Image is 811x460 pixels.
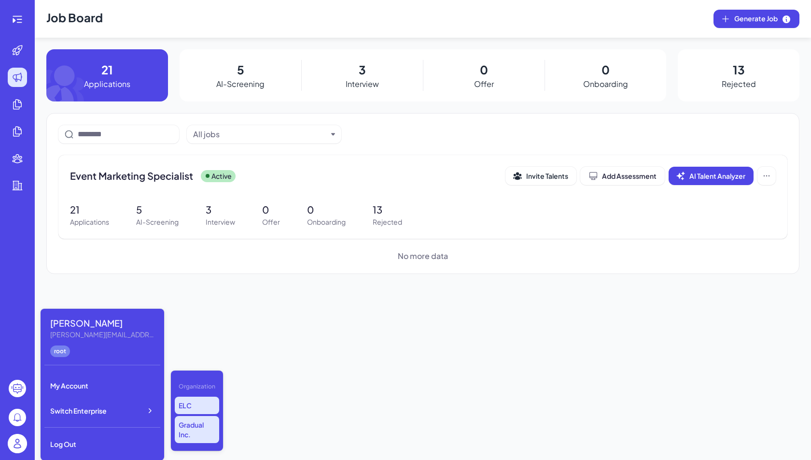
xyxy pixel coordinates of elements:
[206,217,235,227] p: Interview
[175,378,219,395] div: Organization
[474,78,494,90] p: Offer
[580,167,665,185] button: Add Assessment
[262,202,280,217] p: 0
[175,416,219,443] p: Gradual Inc.
[44,375,160,396] div: My Account
[398,250,448,262] span: No more data
[526,172,568,180] span: Invite Talents
[346,78,379,90] p: Interview
[373,202,402,217] p: 13
[193,129,220,140] div: All jobs
[50,316,156,330] div: jerry
[216,78,265,90] p: AI-Screening
[722,78,756,90] p: Rejected
[689,172,745,180] span: AI Talent Analyzer
[44,433,160,455] div: Log Out
[84,78,130,90] p: Applications
[601,61,610,78] p: 0
[50,330,156,340] div: jerry@sfelc.com
[262,217,280,227] p: Offer
[70,202,109,217] p: 21
[175,397,219,414] p: ELC
[237,61,244,78] p: 5
[206,202,235,217] p: 3
[50,406,107,416] span: Switch Enterprise
[734,14,791,24] span: Generate Job
[211,171,232,181] p: Active
[307,217,346,227] p: Onboarding
[50,345,70,357] div: root
[505,167,576,185] button: Invite Talents
[733,61,745,78] p: 13
[70,217,109,227] p: Applications
[136,202,179,217] p: 5
[136,217,179,227] p: AI-Screening
[307,202,346,217] p: 0
[583,78,628,90] p: Onboarding
[373,217,402,227] p: Rejected
[8,434,27,453] img: user_logo.png
[713,10,799,28] button: Generate Job
[588,171,657,181] div: Add Assessment
[359,61,366,78] p: 3
[70,169,193,183] span: Event Marketing Specialist
[669,167,754,185] button: AI Talent Analyzer
[193,129,327,140] button: All jobs
[480,61,488,78] p: 0
[101,61,113,78] p: 21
